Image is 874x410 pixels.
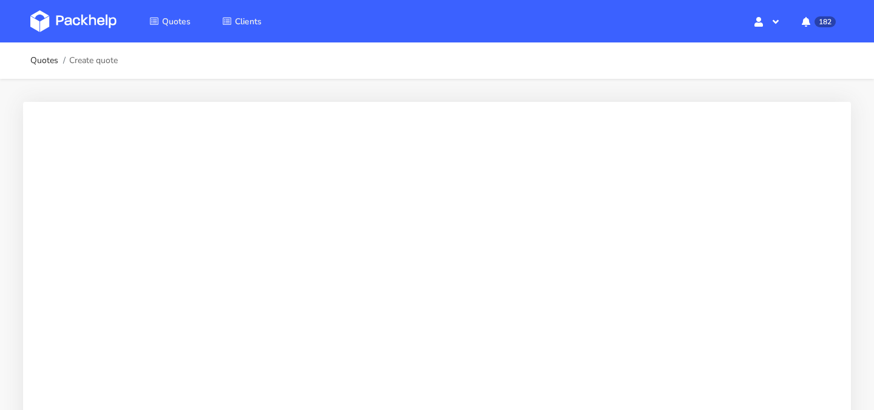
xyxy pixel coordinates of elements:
[69,56,118,66] span: Create quote
[30,56,58,66] a: Quotes
[815,16,836,27] span: 182
[135,10,205,32] a: Quotes
[792,10,844,32] button: 182
[162,16,191,27] span: Quotes
[235,16,262,27] span: Clients
[30,10,117,32] img: Dashboard
[30,49,118,73] nav: breadcrumb
[208,10,276,32] a: Clients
